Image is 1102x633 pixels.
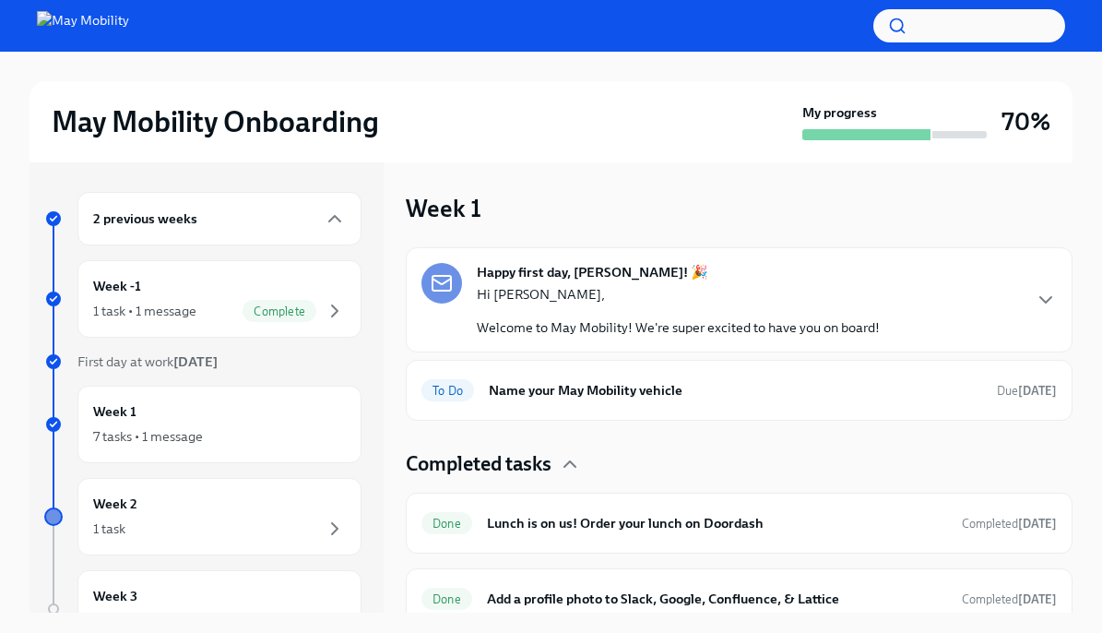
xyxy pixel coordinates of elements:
h2: May Mobility Onboarding [52,103,379,140]
span: August 25th, 2025 14:21 [962,591,1057,608]
h6: Lunch is on us! Order your lunch on Doordash [487,513,947,533]
span: Completed [962,592,1057,606]
p: Welcome to May Mobility! We're super excited to have you on board! [477,318,880,337]
a: DoneAdd a profile photo to Slack, Google, Confluence, & LatticeCompleted[DATE] [421,584,1057,614]
div: Completed tasks [406,450,1072,478]
h6: Name your May Mobility vehicle [489,380,982,400]
h6: Week 1 [93,401,136,422]
strong: [DATE] [1018,592,1057,606]
div: 1 task [93,612,125,630]
h6: Week 2 [93,494,137,514]
div: 1 task [93,520,125,538]
h3: 70% [1001,105,1050,138]
strong: My progress [802,103,877,122]
strong: [DATE] [173,353,218,370]
h3: Week 1 [406,192,481,225]
a: To DoName your May Mobility vehicleDue[DATE] [421,376,1057,405]
span: Due [997,384,1057,398]
span: August 22nd, 2025 15:14 [962,515,1057,532]
span: Done [421,592,472,606]
span: Completed [962,517,1057,531]
div: 7 tasks • 1 message [93,427,203,446]
div: 1 task • 1 message [93,302,196,320]
span: Complete [243,305,316,318]
h6: Week -1 [93,276,141,296]
span: September 21st, 2025 09:00 [997,382,1057,400]
p: Hi [PERSON_NAME], [477,285,880,304]
h6: 2 previous weeks [93,209,197,229]
div: 2 previous weeks [77,192,361,245]
a: Week 21 task [44,478,361,555]
a: Week 17 tasks • 1 message [44,386,361,463]
span: First day at work [77,353,218,370]
a: Week -11 task • 1 messageComplete [44,260,361,338]
strong: [DATE] [1018,384,1057,398]
a: DoneLunch is on us! Order your lunch on DoordashCompleted[DATE] [421,508,1057,538]
h6: Add a profile photo to Slack, Google, Confluence, & Lattice [487,589,947,609]
strong: Happy first day, [PERSON_NAME]! 🎉 [477,263,708,281]
strong: [DATE] [1018,517,1057,531]
span: To Do [421,384,474,398]
h4: Completed tasks [406,450,551,478]
span: Done [421,517,472,531]
h6: Week 3 [93,586,137,606]
img: May Mobility [37,11,129,41]
a: First day at work[DATE] [44,352,361,371]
